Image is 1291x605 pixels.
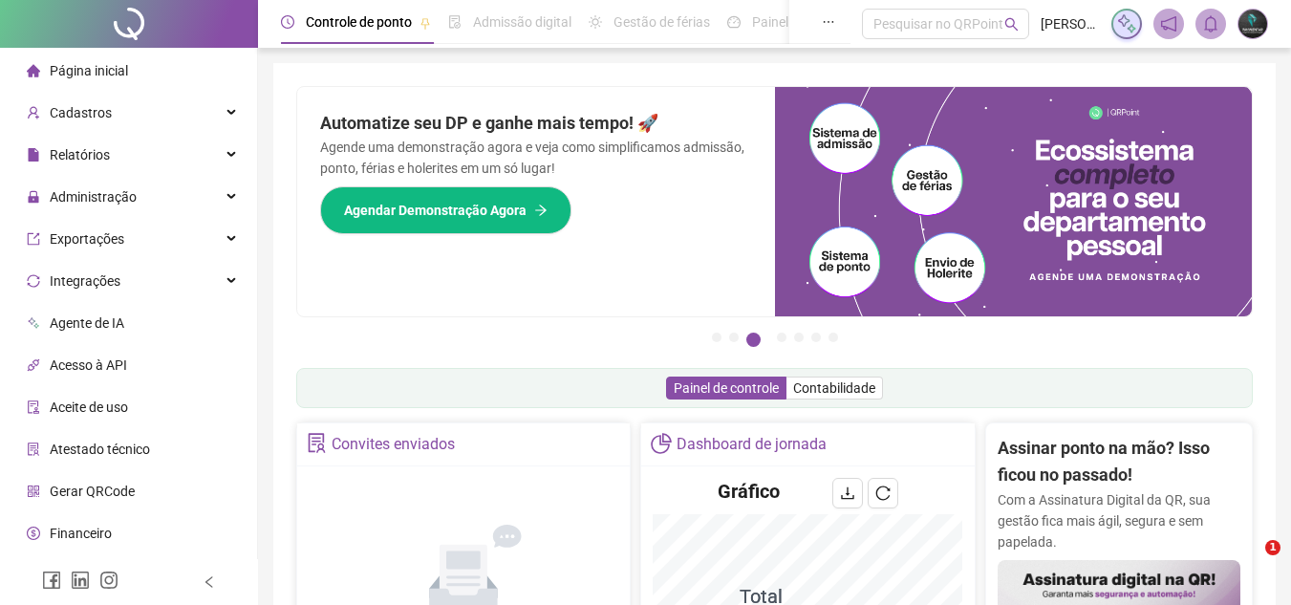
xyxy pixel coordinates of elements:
span: user-add [27,106,40,119]
span: audit [27,400,40,414]
span: Aceite de uso [50,400,128,415]
span: Agente de IA [50,315,124,331]
span: file-done [448,15,462,29]
button: Agendar Demonstração Agora [320,186,571,234]
h2: Automatize seu DP e ganhe mais tempo! 🚀 [320,110,752,137]
span: solution [27,443,40,456]
iframe: Intercom live chat [1226,540,1272,586]
span: search [1004,17,1019,32]
span: clock-circle [281,15,294,29]
span: sync [27,274,40,288]
span: notification [1160,15,1177,32]
span: file [27,148,40,162]
span: [PERSON_NAME] [1041,13,1100,34]
span: home [27,64,40,77]
span: pie-chart [651,433,671,453]
div: Convites enviados [332,428,455,461]
span: Acesso à API [50,357,127,373]
span: Cadastros [50,105,112,120]
span: dashboard [727,15,741,29]
span: linkedin [71,571,90,590]
span: Agendar Demonstração Agora [344,200,527,221]
span: export [27,232,40,246]
button: 3 [746,333,761,347]
span: qrcode [27,485,40,498]
button: 1 [712,333,721,342]
span: Relatórios [50,147,110,162]
span: reload [875,486,891,501]
span: solution [307,433,327,453]
button: 5 [794,333,804,342]
span: Admissão digital [473,14,571,30]
span: sun [589,15,602,29]
span: Integrações [50,273,120,289]
span: Página inicial [50,63,128,78]
button: 7 [828,333,838,342]
span: Contabilidade [793,380,875,396]
span: dollar [27,527,40,540]
button: 6 [811,333,821,342]
img: 35618 [1238,10,1267,38]
span: Controle de ponto [306,14,412,30]
span: pushpin [420,17,431,29]
span: Financeiro [50,526,112,541]
span: bell [1202,15,1219,32]
span: Painel de controle [674,380,779,396]
span: ellipsis [822,15,835,29]
span: instagram [99,571,118,590]
h2: Assinar ponto na mão? Isso ficou no passado! [998,435,1240,489]
span: api [27,358,40,372]
img: banner%2Fd57e337e-a0d3-4837-9615-f134fc33a8e6.png [775,87,1253,316]
button: 2 [729,333,739,342]
span: Gestão de férias [613,14,710,30]
p: Agende uma demonstração agora e veja como simplificamos admissão, ponto, férias e holerites em um... [320,137,752,179]
span: Gerar QRCode [50,484,135,499]
span: lock [27,190,40,204]
span: arrow-right [534,204,548,217]
div: Dashboard de jornada [677,428,827,461]
span: download [840,486,855,501]
span: Exportações [50,231,124,247]
button: 4 [777,333,786,342]
h4: Gráfico [718,478,780,505]
span: Atestado técnico [50,442,150,457]
span: Administração [50,189,137,205]
span: 1 [1265,540,1280,555]
span: facebook [42,571,61,590]
p: Com a Assinatura Digital da QR, sua gestão fica mais ágil, segura e sem papelada. [998,489,1240,552]
span: left [203,575,216,589]
span: Painel do DP [752,14,827,30]
img: sparkle-icon.fc2bf0ac1784a2077858766a79e2daf3.svg [1116,13,1137,34]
